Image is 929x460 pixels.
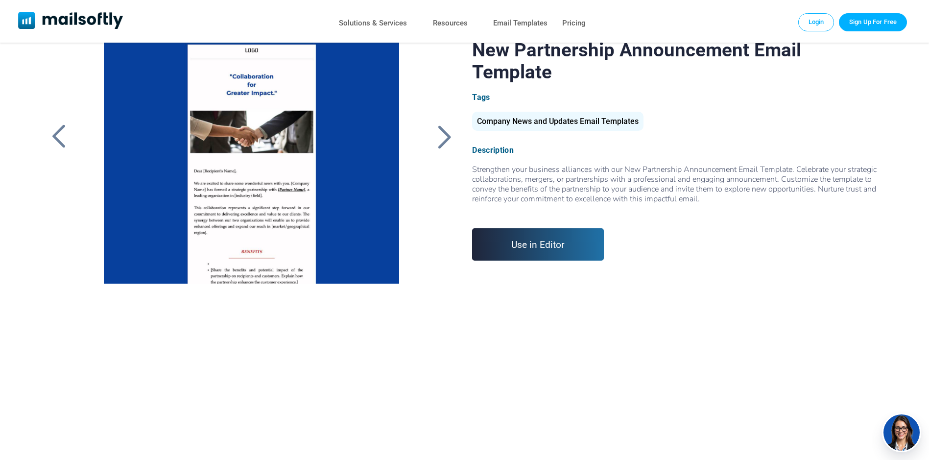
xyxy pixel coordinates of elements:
[472,228,604,261] a: Use in Editor
[472,121,643,125] a: Company News and Updates Email Templates
[472,93,882,102] div: Tags
[472,112,643,131] div: Company News and Updates Email Templates
[88,39,416,284] a: New Partnership Announcement Email Template
[798,13,834,31] a: Login
[339,16,407,30] a: Solutions & Services
[839,13,907,31] a: Trial
[472,39,882,83] h1: New Partnership Announcement Email Template
[432,124,456,149] a: Back
[47,124,71,149] a: Back
[18,12,123,31] a: Mailsoftly
[433,16,468,30] a: Resources
[562,16,586,30] a: Pricing
[472,164,882,214] span: Strengthen your business alliances with our New Partnership Announcement Email Template. Celebrat...
[472,145,882,155] div: Description
[493,16,548,30] a: Email Templates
